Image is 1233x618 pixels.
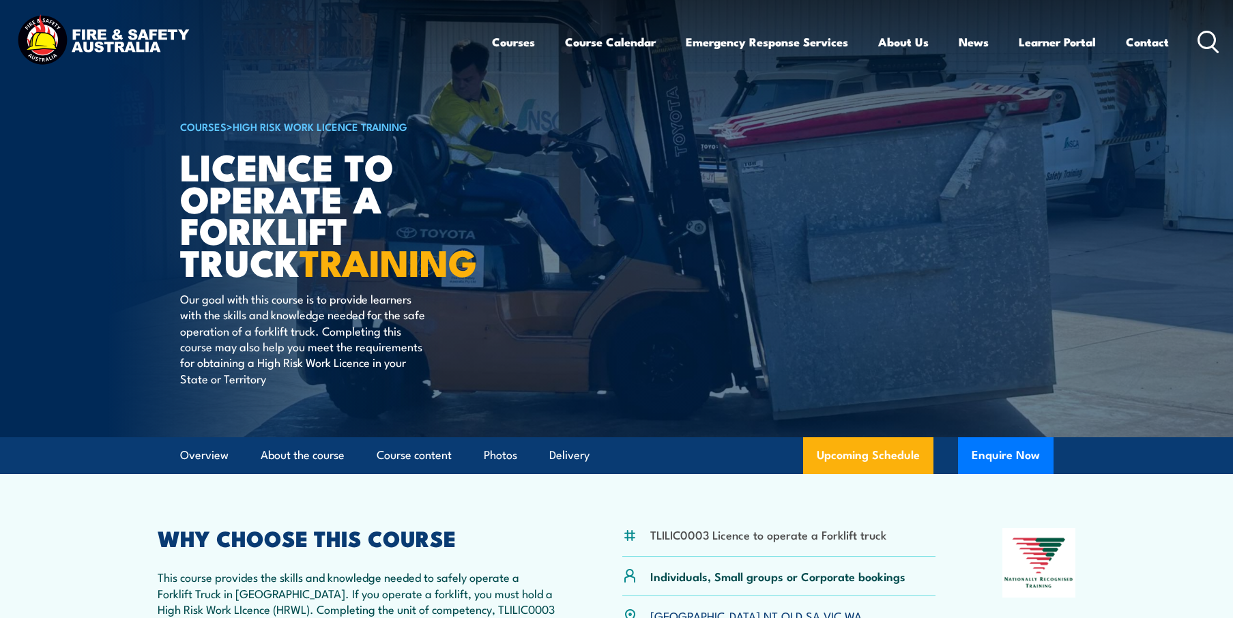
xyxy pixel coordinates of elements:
a: Learner Portal [1019,24,1096,60]
p: Our goal with this course is to provide learners with the skills and knowledge needed for the saf... [180,291,429,386]
h2: WHY CHOOSE THIS COURSE [158,528,556,547]
a: Courses [492,24,535,60]
a: About the course [261,437,345,473]
p: Individuals, Small groups or Corporate bookings [650,568,905,584]
a: Course content [377,437,452,473]
a: COURSES [180,119,227,134]
h6: > [180,118,517,134]
a: Emergency Response Services [686,24,848,60]
a: High Risk Work Licence Training [233,119,407,134]
button: Enquire Now [958,437,1054,474]
a: Contact [1126,24,1169,60]
a: Photos [484,437,517,473]
a: Overview [180,437,229,473]
img: Nationally Recognised Training logo. [1002,528,1076,598]
a: Upcoming Schedule [803,437,933,474]
a: About Us [878,24,929,60]
li: TLILIC0003 Licence to operate a Forklift truck [650,527,886,542]
strong: TRAINING [300,233,477,289]
a: Course Calendar [565,24,656,60]
a: Delivery [549,437,590,473]
h1: Licence to operate a forklift truck [180,150,517,278]
a: News [959,24,989,60]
